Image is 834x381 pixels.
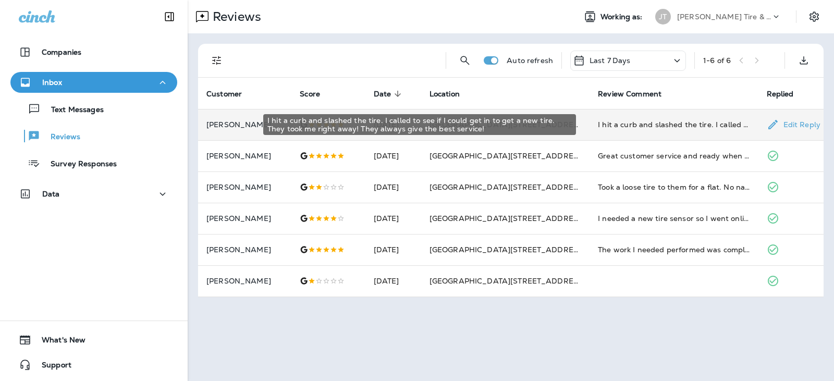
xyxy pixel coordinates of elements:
button: Data [10,183,177,204]
span: [GEOGRAPHIC_DATA][STREET_ADDRESS] [430,276,586,286]
p: Text Messages [41,105,104,115]
p: Reviews [40,132,80,142]
button: Filters [206,50,227,71]
span: Working as: [600,13,645,21]
span: What's New [31,336,85,348]
p: Last 7 Days [590,56,631,65]
p: Reviews [208,9,261,24]
td: [DATE] [365,109,421,140]
button: Inbox [10,72,177,93]
td: [DATE] [365,234,421,265]
span: Replied [767,90,794,99]
p: [PERSON_NAME] [206,245,283,254]
button: Export as CSV [793,50,814,71]
button: Collapse Sidebar [155,6,184,27]
button: Text Messages [10,98,177,120]
button: Companies [10,42,177,63]
span: [GEOGRAPHIC_DATA][STREET_ADDRESS] [430,245,586,254]
p: Companies [42,48,81,56]
button: Reviews [10,125,177,147]
div: I needed a new tire sensor so I went online and scheduled an appointment for right after work. Th... [598,213,750,224]
span: [GEOGRAPHIC_DATA][STREET_ADDRESS] [430,182,586,192]
td: [DATE] [365,140,421,171]
button: Support [10,354,177,375]
div: Great customer service and ready when promised [598,151,750,161]
td: [DATE] [365,171,421,203]
td: [DATE] [365,203,421,234]
span: Score [300,90,320,99]
span: Date [374,89,405,99]
td: [DATE] [365,265,421,297]
p: [PERSON_NAME] [206,277,283,285]
span: Location [430,89,473,99]
div: I hit a curb and slashed the tire. I called to see if I could get in to get a new tire. They took... [598,119,750,130]
button: Settings [805,7,824,26]
button: Survey Responses [10,152,177,174]
span: [GEOGRAPHIC_DATA][STREET_ADDRESS] [430,214,586,223]
p: Inbox [42,78,62,87]
span: Review Comment [598,90,661,99]
div: 1 - 6 of 6 [703,56,731,65]
p: Edit Reply [779,120,820,129]
span: Date [374,90,391,99]
p: Survey Responses [40,159,117,169]
div: The work I needed performed was completed as quickly as they could and at half the price of the d... [598,244,750,255]
p: Data [42,190,60,198]
span: [GEOGRAPHIC_DATA][STREET_ADDRESS] [430,151,586,161]
span: Customer [206,89,255,99]
p: [PERSON_NAME] Tire & Auto [677,13,771,21]
span: Review Comment [598,89,675,99]
button: What's New [10,329,177,350]
button: Search Reviews [455,50,475,71]
p: [PERSON_NAME] [206,152,283,160]
p: Auto refresh [507,56,553,65]
span: Customer [206,90,242,99]
span: Location [430,90,460,99]
p: [PERSON_NAME] [206,120,283,129]
p: [PERSON_NAME] [206,183,283,191]
span: Score [300,89,334,99]
p: [PERSON_NAME] [206,214,283,223]
span: Support [31,361,71,373]
div: JT [655,9,671,24]
span: Replied [767,89,807,99]
div: Took a loose tire to them for a flat. No nail found instead said it was a cracked valve stem. Thi... [598,182,750,192]
div: I hit a curb and slashed the tire. I called to see if I could get in to get a new tire. They took... [263,114,576,135]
